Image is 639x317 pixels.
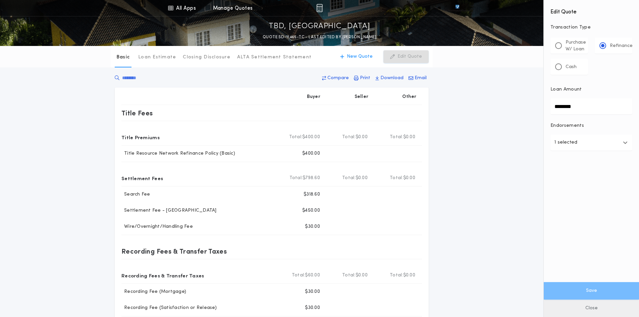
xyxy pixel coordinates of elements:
b: Total: [342,272,356,279]
p: Basic [116,54,130,61]
span: $400.00 [302,134,320,141]
p: New Quote [347,53,373,60]
p: 1 selected [554,139,577,147]
span: $60.00 [305,272,320,279]
p: Recording Fees & Transfer Taxes [121,270,204,281]
b: Total: [390,175,403,181]
b: Total: [289,175,303,181]
button: Compare [320,72,351,84]
p: $30.00 [305,223,320,230]
b: Total: [289,134,303,141]
p: Recording Fee (Satisfaction or Release) [121,305,217,311]
button: Edit Quote [383,50,429,63]
p: Loan Amount [550,86,582,93]
p: Purchase W/ Loan [566,39,586,53]
span: $0.00 [403,175,415,181]
p: Email [415,75,427,82]
button: Save [544,282,639,300]
b: Total: [292,272,305,279]
button: New Quote [333,50,379,63]
p: Refinance [610,43,633,49]
p: Download [380,75,404,82]
span: $798.60 [303,175,320,181]
p: Wire/Overnight/Handling Fee [121,223,193,230]
p: Seller [355,94,369,100]
p: Other [403,94,417,100]
button: Close [544,300,639,317]
button: Email [407,72,429,84]
p: Search Fee [121,191,150,198]
button: 1 selected [550,135,632,151]
p: Recording Fee (Mortgage) [121,288,186,295]
p: $30.00 [305,305,320,311]
p: Title Fees [121,108,153,118]
b: Total: [390,134,403,141]
p: Edit Quote [397,53,422,60]
p: QUOTE SD-11465-TC - LAST EDITED BY [PERSON_NAME] [263,34,376,41]
img: img [316,4,323,12]
p: Cash [566,64,577,70]
p: ALTA Settlement Statement [237,54,312,61]
b: Total: [390,272,403,279]
p: $400.00 [302,150,320,157]
b: Total: [342,175,356,181]
p: Loan Estimate [138,54,176,61]
p: $318.60 [304,191,320,198]
b: Total: [342,134,356,141]
p: Title Premiums [121,132,160,143]
h4: Edit Quote [550,4,632,16]
span: $0.00 [356,134,368,141]
p: Settlement Fees [121,173,163,183]
button: Download [373,72,406,84]
input: Loan Amount [550,98,632,114]
p: Endorsements [550,122,632,129]
p: Transaction Type [550,24,632,31]
p: Settlement Fee - [GEOGRAPHIC_DATA] [121,207,217,214]
span: $0.00 [356,175,368,181]
p: Print [360,75,370,82]
button: Print [352,72,372,84]
span: $0.00 [356,272,368,279]
span: $0.00 [403,134,415,141]
span: $0.00 [403,272,415,279]
p: $450.00 [302,207,320,214]
p: Buyer [307,94,320,100]
p: $30.00 [305,288,320,295]
img: vs-icon [443,5,471,11]
p: Title Resource Network Refinance Policy (Basic) [121,150,235,157]
p: Recording Fees & Transfer Taxes [121,246,227,257]
p: Closing Disclosure [183,54,230,61]
p: Compare [327,75,349,82]
p: TBD, [GEOGRAPHIC_DATA] [269,21,370,32]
